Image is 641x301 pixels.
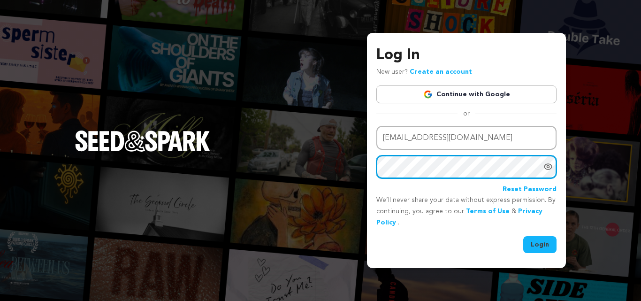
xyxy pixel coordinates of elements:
[503,184,557,195] a: Reset Password
[376,44,557,67] h3: Log In
[376,208,542,226] a: Privacy Policy
[523,236,557,253] button: Login
[376,67,472,78] p: New user?
[75,131,210,170] a: Seed&Spark Homepage
[376,126,557,150] input: Email address
[543,162,553,171] a: Show password as plain text. Warning: this will display your password on the screen.
[410,69,472,75] a: Create an account
[376,195,557,228] p: We’ll never share your data without express permission. By continuing, you agree to our & .
[458,109,475,118] span: or
[376,85,557,103] a: Continue with Google
[75,131,210,151] img: Seed&Spark Logo
[423,90,433,99] img: Google logo
[466,208,510,215] a: Terms of Use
